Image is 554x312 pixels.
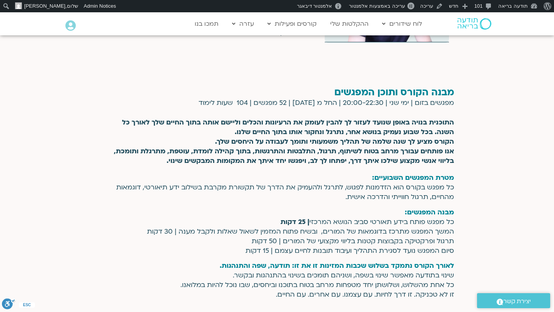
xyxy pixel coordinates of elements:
[372,173,454,182] strong: מטרת המפגשים השבועיים:
[100,261,454,299] p: שינוי בתודעה מאפשר שינוי בשפה, ושניהם תומכים בשינוי בהתנהגות ובקשר. כל אחת מהשלוש, ושלושתן יחד מט...
[100,207,454,256] p: כל מפגש פותח בידע תאורטי סביב הנושא המרכזי המשך המפגש מתרכז בדוגמאות של המורים, ובשיח פתוח המזמין...
[100,87,454,98] h2: מבנה הקורס ותוכן המפגשים
[100,173,454,202] p: כל מפגש בקורס הוא הזדמנות לפגוש, לתרגל ולהעמיק את הדרך של תקשורת מקרבת בשילוב ידע תיאורטי, דוגמאו...
[457,18,491,30] img: תודעה בריאה
[503,296,531,307] span: יצירת קשר
[220,261,454,270] span: לאורך הקורס נתמקד בשלוש שכבות המזינות זו את זו: תודעה, שפה והתנהגות.
[264,17,320,31] a: קורסים ופעילות
[349,3,405,9] span: עריכה באמצעות אלמנטור
[405,208,454,217] strong: מבנה המפגשים:
[280,217,309,226] strong: | 25 דקות
[191,17,222,31] a: תמכו בנו
[228,17,258,31] a: עזרה
[199,98,454,108] p: מפגשים בזום | ימי שני | 20:00-22:30 | החל מ [DATE] | 52 מפגשים | 104 שעות לימוד
[326,17,372,31] a: ההקלטות שלי
[477,293,550,308] a: יצירת קשר
[378,17,426,31] a: לוח שידורים
[24,3,65,9] span: [PERSON_NAME]
[114,118,454,165] b: התוכנית בנויה באופן שנועד לעזור לך להבין לעומק את הרעיונות והכלים וליישם אותה בתוך החיים שלך לאור...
